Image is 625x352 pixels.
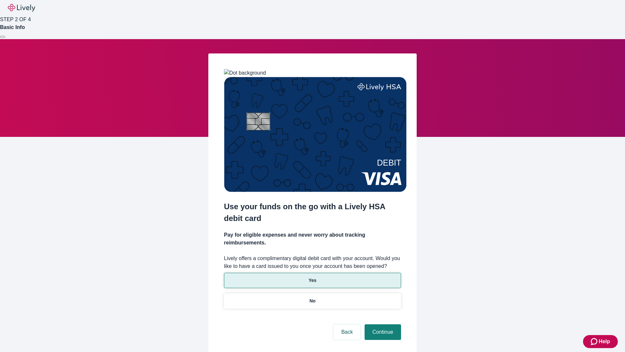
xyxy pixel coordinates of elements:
[224,201,401,224] h2: Use your funds on the go with a Lively HSA debit card
[224,77,407,192] img: Debit card
[583,335,618,348] button: Zendesk support iconHelp
[333,324,361,340] button: Back
[599,338,610,345] span: Help
[8,4,35,12] img: Lively
[365,324,401,340] button: Continue
[224,293,401,309] button: No
[310,298,316,304] p: No
[309,277,316,284] p: Yes
[224,69,266,77] img: Dot background
[224,231,401,247] h4: Pay for eligible expenses and never worry about tracking reimbursements.
[224,255,401,270] label: Lively offers a complimentary digital debit card with your account. Would you like to have a card...
[224,273,401,288] button: Yes
[591,338,599,345] svg: Zendesk support icon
